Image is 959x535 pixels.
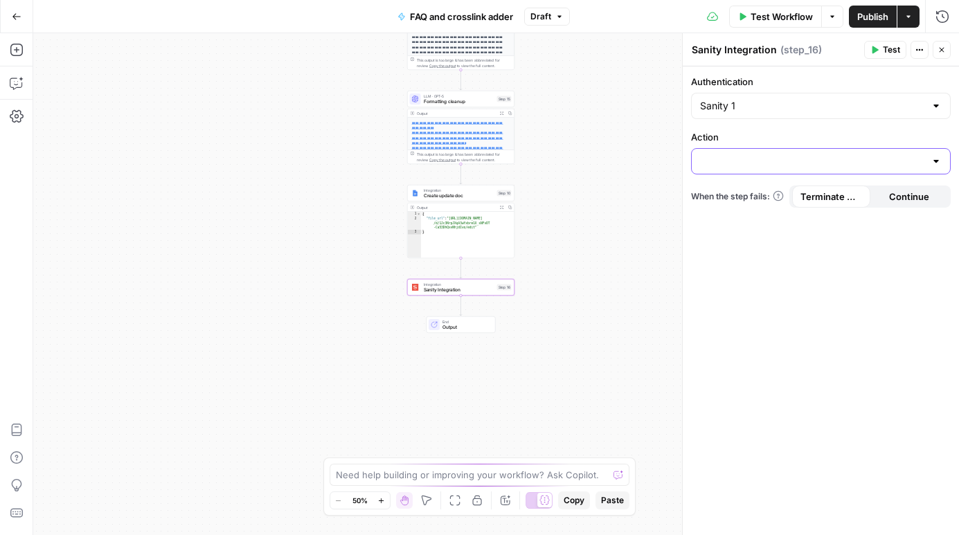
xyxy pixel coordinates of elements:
[417,111,496,116] div: Output
[870,185,949,208] button: Continue
[389,6,521,28] button: FAQ and crosslink adder
[692,43,777,57] textarea: Sanity Integration
[691,130,951,144] label: Action
[408,230,422,235] div: 3
[524,8,570,26] button: Draft
[497,96,512,102] div: Step 15
[497,190,512,197] div: Step 10
[751,10,813,24] span: Test Workflow
[417,152,512,163] div: This output is too large & has been abbreviated for review. to view the full content.
[780,43,822,57] span: ( step_16 )
[429,64,456,68] span: Copy the output
[412,190,419,197] img: Instagram%20post%20-%201%201.png
[460,258,462,278] g: Edge from step_10 to step_16
[564,494,584,507] span: Copy
[410,10,513,24] span: FAQ and crosslink adder
[407,185,514,258] div: IntegrationCreate update docStep 10Output{ "file_url":"[URL][DOMAIN_NAME] /d/1Jc3NrpJXqA3wYxbre1X...
[352,495,368,506] span: 50%
[497,284,512,291] div: Step 16
[883,44,900,56] span: Test
[442,319,490,325] span: End
[442,324,490,331] span: Output
[417,212,421,217] span: Toggle code folding, rows 1 through 3
[417,57,512,69] div: This output is too large & has been abbreviated for review. to view the full content.
[424,287,494,293] span: Sanity Integration
[460,296,462,316] g: Edge from step_16 to end
[408,212,422,217] div: 1
[857,10,888,24] span: Publish
[424,93,494,99] span: LLM · GPT-5
[849,6,897,28] button: Publish
[424,188,494,193] span: Integration
[691,75,951,89] label: Authentication
[530,10,551,23] span: Draft
[412,284,419,291] img: logo.svg
[595,491,629,509] button: Paste
[424,98,494,105] span: Formatting cleanup
[424,282,494,287] span: Integration
[889,190,929,203] span: Continue
[460,70,462,90] g: Edge from step_14 to step_15
[408,217,422,230] div: 2
[407,316,514,333] div: EndOutput
[864,41,906,59] button: Test
[424,192,494,199] span: Create update doc
[691,190,784,203] a: When the step fails:
[800,190,862,203] span: Terminate Workflow
[417,205,496,210] div: Output
[429,158,456,162] span: Copy the output
[460,164,462,184] g: Edge from step_15 to step_10
[601,494,624,507] span: Paste
[700,99,925,113] input: Sanity 1
[729,6,821,28] button: Test Workflow
[407,279,514,296] div: IntegrationSanity IntegrationStep 16
[558,491,590,509] button: Copy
